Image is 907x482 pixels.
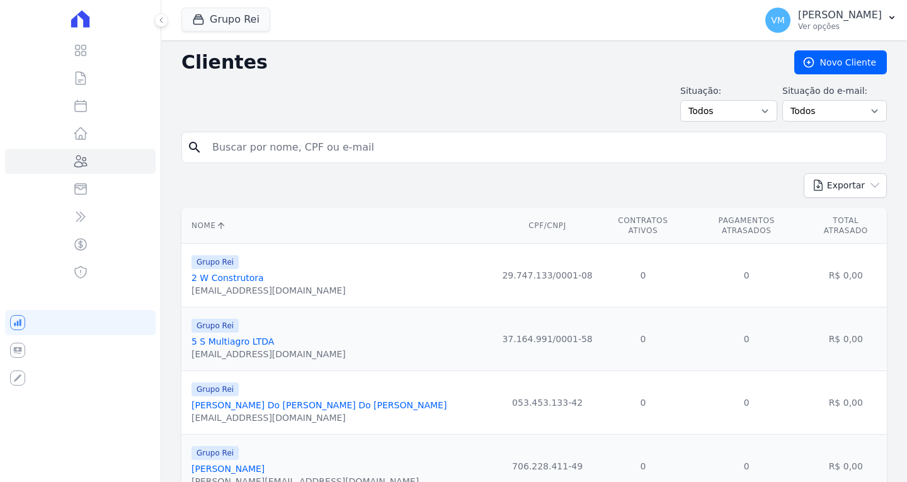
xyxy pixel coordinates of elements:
[497,307,597,371] td: 37.164.991/0001-58
[191,336,274,347] a: 5 S Multiagro LTDA
[805,208,887,244] th: Total Atrasado
[794,50,887,74] a: Novo Cliente
[497,208,597,244] th: CPF/CNPJ
[805,244,887,307] td: R$ 0,00
[688,307,805,371] td: 0
[680,84,777,98] label: Situação:
[181,208,497,244] th: Nome
[805,307,887,371] td: R$ 0,00
[771,16,785,25] span: VM
[598,307,688,371] td: 0
[191,284,346,297] div: [EMAIL_ADDRESS][DOMAIN_NAME]
[688,244,805,307] td: 0
[688,208,805,244] th: Pagamentos Atrasados
[191,464,265,474] a: [PERSON_NAME]
[497,244,597,307] td: 29.747.133/0001-08
[755,3,907,38] button: VM [PERSON_NAME] Ver opções
[598,371,688,435] td: 0
[688,371,805,435] td: 0
[205,135,881,160] input: Buscar por nome, CPF ou e-mail
[191,273,264,283] a: 2 W Construtora
[191,348,346,360] div: [EMAIL_ADDRESS][DOMAIN_NAME]
[187,140,202,155] i: search
[804,173,887,198] button: Exportar
[798,21,882,32] p: Ver opções
[191,319,239,333] span: Grupo Rei
[191,411,447,424] div: [EMAIL_ADDRESS][DOMAIN_NAME]
[798,9,882,21] p: [PERSON_NAME]
[181,51,774,74] h2: Clientes
[191,400,447,410] a: [PERSON_NAME] Do [PERSON_NAME] Do [PERSON_NAME]
[191,382,239,396] span: Grupo Rei
[782,84,887,98] label: Situação do e-mail:
[598,244,688,307] td: 0
[805,371,887,435] td: R$ 0,00
[181,8,270,32] button: Grupo Rei
[191,446,239,460] span: Grupo Rei
[497,371,597,435] td: 053.453.133-42
[598,208,688,244] th: Contratos Ativos
[191,255,239,269] span: Grupo Rei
